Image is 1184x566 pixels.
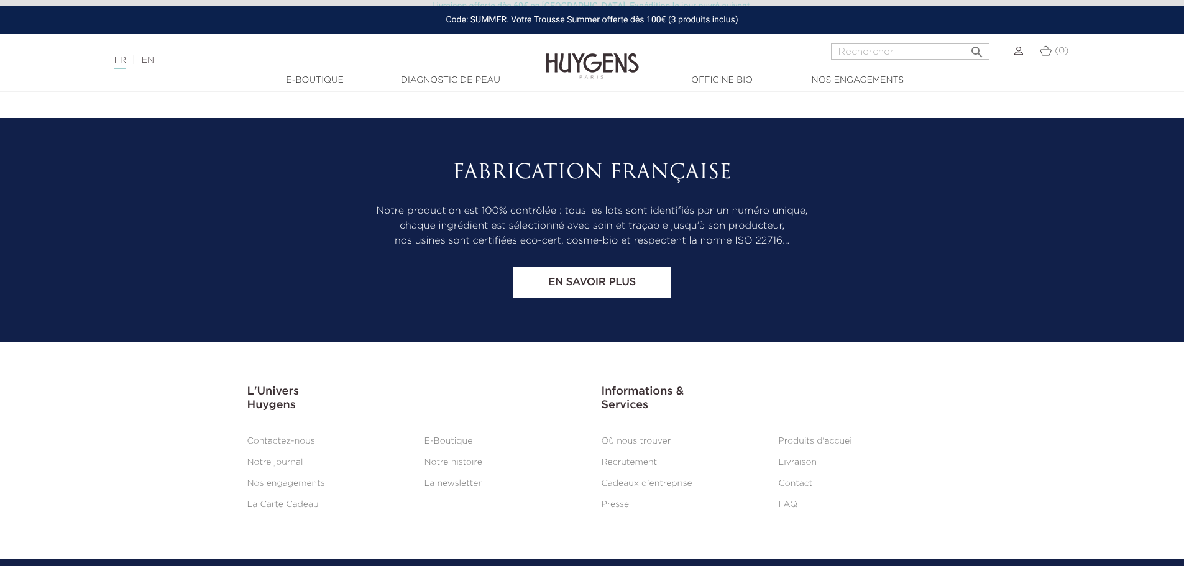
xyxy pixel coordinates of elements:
p: Notre production est 100% contrôlée : tous les lots sont identifiés par un numéro unique, [247,204,937,219]
p: nos usines sont certifiées eco-cert, cosme-bio et respectent la norme ISO 22716… [247,234,937,249]
a: Notre journal [247,458,303,467]
div: | [108,53,484,68]
a: EN [142,56,154,65]
h3: L'Univers Huygens [247,385,583,412]
a: FR [114,56,126,69]
a: Contact [779,479,813,488]
a: E-Boutique [253,74,377,87]
h2: Fabrication Française [247,162,937,185]
a: FAQ [779,500,797,509]
a: Diagnostic de peau [388,74,513,87]
a: Livraison [779,458,817,467]
img: Huygens [546,33,639,81]
a: Officine Bio [660,74,784,87]
i:  [970,41,984,56]
a: Où nous trouver [602,437,671,445]
a: La newsletter [424,479,482,488]
a: Presse [602,500,630,509]
p: chaque ingrédient est sélectionné avec soin et traçable jusqu’à son producteur, [247,219,937,234]
span: (0) [1055,47,1068,55]
a: Cadeaux d'entreprise [602,479,692,488]
button:  [966,40,988,57]
a: Contactez-nous [247,437,315,445]
h3: Informations & Services [602,385,937,412]
a: Produits d'accueil [779,437,855,445]
a: Notre histoire [424,458,482,467]
a: Nos engagements [247,479,325,488]
a: La Carte Cadeau [247,500,319,509]
a: Nos engagements [796,74,920,87]
a: En savoir plus [513,267,671,298]
input: Rechercher [831,43,989,60]
a: E-Boutique [424,437,473,445]
a: Recrutement [602,458,658,467]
